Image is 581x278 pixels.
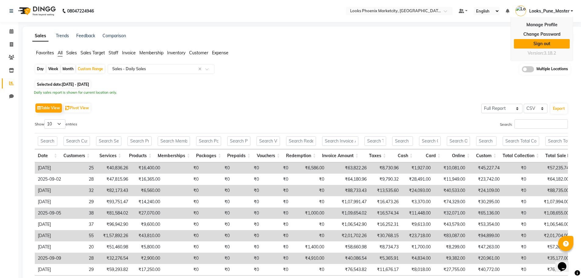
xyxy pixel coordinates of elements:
[233,253,262,264] td: ₹0
[35,65,45,73] div: Day
[122,50,136,56] span: Invoice
[202,185,233,196] td: ₹0
[97,230,131,241] td: ₹1,57,892.26
[291,241,327,253] td: ₹1,400.00
[262,241,291,253] td: ₹0
[370,162,402,174] td: ₹8,730.96
[93,149,124,162] th: Services: activate to sort column ascending
[233,219,262,230] td: ₹0
[35,81,91,88] span: Selected date:
[473,149,500,162] th: Custom: activate to sort column ascending
[529,219,572,230] td: ₹1,06,546.00
[127,136,152,146] input: Search Products
[131,208,163,219] td: ₹27,070.00
[434,174,468,185] td: ₹11,949.00
[468,230,503,241] td: ₹94,899.00
[67,2,94,20] b: 08047224946
[131,264,163,275] td: ₹17,250.00
[233,230,262,241] td: ₹0
[163,208,202,219] td: ₹0
[163,253,202,264] td: ₹0
[202,196,233,208] td: ₹0
[224,149,253,162] th: Prepaids: activate to sort column ascending
[468,241,503,253] td: ₹47,263.00
[468,264,503,275] td: ₹40,772.00
[503,230,529,241] td: ₹0
[97,174,131,185] td: ₹47,815.96
[47,65,60,73] div: Week
[163,219,202,230] td: ₹0
[434,241,468,253] td: ₹8,299.00
[361,149,389,162] th: Taxes: activate to sort column ascending
[65,106,70,110] img: pivot.png
[64,219,97,230] td: 37
[327,162,370,174] td: ₹63,822.26
[163,174,202,185] td: ₹0
[35,230,64,241] td: [DATE]
[131,230,163,241] td: ₹43,810.00
[291,196,327,208] td: ₹0
[402,264,434,275] td: ₹8,018.00
[503,264,529,275] td: ₹0
[202,162,233,174] td: ₹0
[327,241,370,253] td: ₹58,660.98
[35,149,60,162] th: Date: activate to sort column ascending
[434,230,468,241] td: ₹83,087.00
[327,264,370,275] td: ₹76,543.82
[291,219,327,230] td: ₹0
[189,50,208,56] span: Customer
[163,230,202,241] td: ₹0
[529,208,572,219] td: ₹1,08,655.00
[131,185,163,196] td: ₹6,560.00
[529,162,572,174] td: ₹57,235.74
[364,136,386,146] input: Search Taxes
[529,196,572,208] td: ₹1,07,994.00
[262,208,291,219] td: ₹0
[64,208,97,219] td: 38
[370,219,402,230] td: ₹16,252.31
[402,185,434,196] td: ₹24,093.00
[262,174,291,185] td: ₹0
[327,196,370,208] td: ₹1,07,991.47
[97,253,131,264] td: ₹32,276.54
[434,264,468,275] td: ₹27,755.00
[286,136,316,146] input: Search Redemption
[163,264,202,275] td: ₹0
[61,65,75,73] div: Month
[131,174,163,185] td: ₹16,365.00
[503,162,529,174] td: ₹0
[34,90,571,95] div: Daily sales report is shown for current location only.
[63,136,90,146] input: Search Customers
[97,162,131,174] td: ₹40,836.26
[109,50,118,56] span: Staff
[131,241,163,253] td: ₹5,800.00
[529,174,572,185] td: ₹64,182.00
[327,174,370,185] td: ₹64,180.96
[233,196,262,208] td: ₹0
[402,241,434,253] td: ₹1,700.00
[262,162,291,174] td: ₹0
[35,253,64,264] td: 2025-09-09
[536,66,568,72] span: Multiple Locations
[262,253,291,264] td: ₹0
[35,174,64,185] td: 2025-09-02
[155,149,193,162] th: Memberships: activate to sort column ascending
[193,149,224,162] th: Packages: activate to sort column ascending
[131,162,163,174] td: ₹16,400.00
[262,230,291,241] td: ₹0
[196,136,221,146] input: Search Packages
[402,219,434,230] td: ₹9,613.00
[327,253,370,264] td: ₹40,086.54
[16,2,57,20] img: logo
[97,241,131,253] td: ₹51,460.98
[434,162,468,174] td: ₹10,081.00
[468,208,503,219] td: ₹65,136.00
[163,241,202,253] td: ₹0
[468,185,503,196] td: ₹24,109.00
[529,241,572,253] td: ₹57,262.00
[291,208,327,219] td: ₹1,000.00
[327,208,370,219] td: ₹1,09,654.02
[202,230,233,241] td: ₹0
[35,103,62,113] button: Table View
[163,196,202,208] td: ₹0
